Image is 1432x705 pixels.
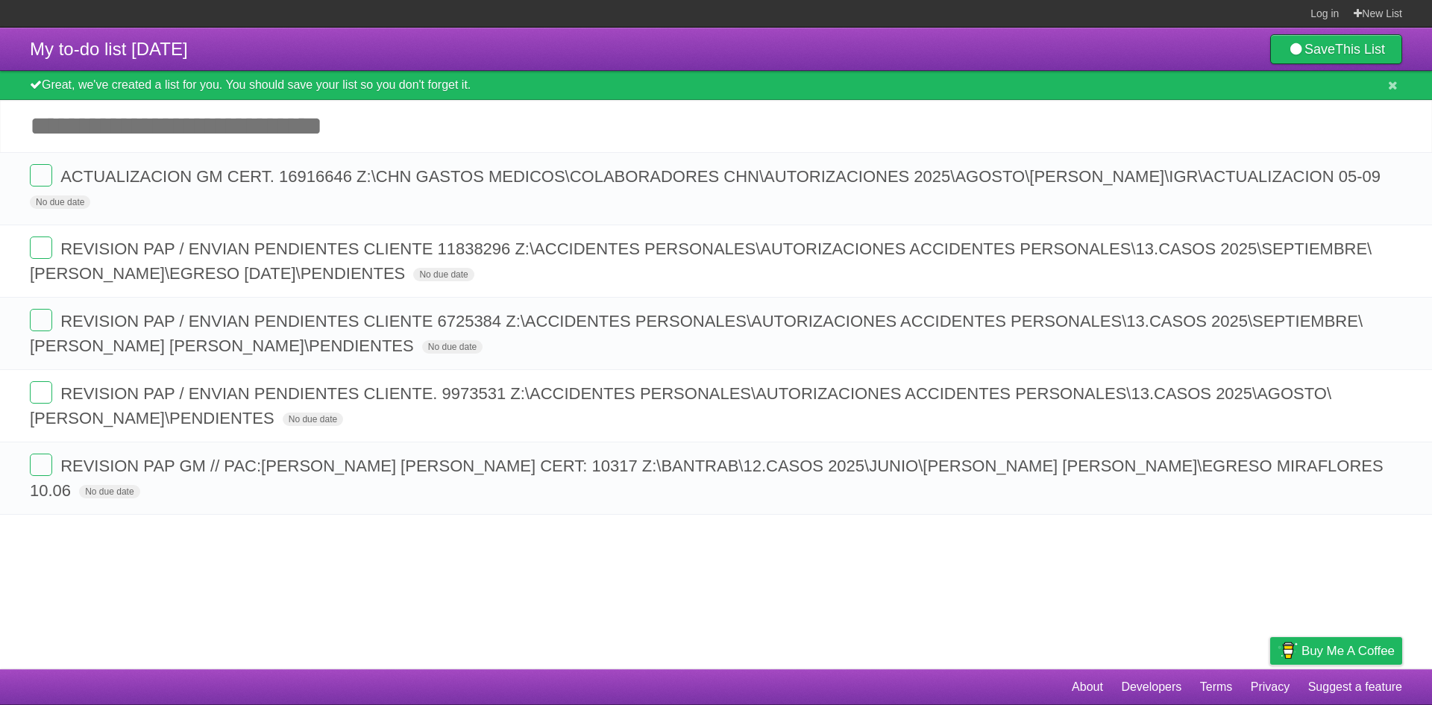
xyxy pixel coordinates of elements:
[30,164,52,187] label: Done
[30,384,1331,427] span: REVISION PAP / ENVIAN PENDIENTES CLIENTE. 9973531 Z:\ACCIDENTES PERSONALES\AUTORIZACIONES ACCIDEN...
[422,340,483,354] span: No due date
[79,485,139,498] span: No due date
[1121,673,1181,701] a: Developers
[1270,637,1402,665] a: Buy me a coffee
[1301,638,1395,664] span: Buy me a coffee
[30,312,1363,355] span: REVISION PAP / ENVIAN PENDIENTES CLIENTE 6725384 Z:\ACCIDENTES PERSONALES\AUTORIZACIONES ACCIDENT...
[283,413,343,426] span: No due date
[30,309,52,331] label: Done
[1335,42,1385,57] b: This List
[1251,673,1290,701] a: Privacy
[1278,638,1298,663] img: Buy me a coffee
[30,381,52,404] label: Done
[30,239,1372,283] span: REVISION PAP / ENVIAN PENDIENTES CLIENTE 11838296 Z:\ACCIDENTES PERSONALES\AUTORIZACIONES ACCIDEN...
[1270,34,1402,64] a: SaveThis List
[30,39,188,59] span: My to-do list [DATE]
[30,195,90,209] span: No due date
[1200,673,1233,701] a: Terms
[30,454,52,476] label: Done
[1072,673,1103,701] a: About
[30,236,52,259] label: Done
[413,268,474,281] span: No due date
[30,457,1384,500] span: REVISION PAP GM // PAC:[PERSON_NAME] [PERSON_NAME] CERT: 10317 Z:\BANTRAB\12.CASOS 2025\JUNIO\[PE...
[60,167,1384,186] span: ACTUALIZACION GM CERT. 16916646 Z:\CHN GASTOS MEDICOS\COLABORADORES CHN\AUTORIZACIONES 2025\AGOST...
[1308,673,1402,701] a: Suggest a feature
